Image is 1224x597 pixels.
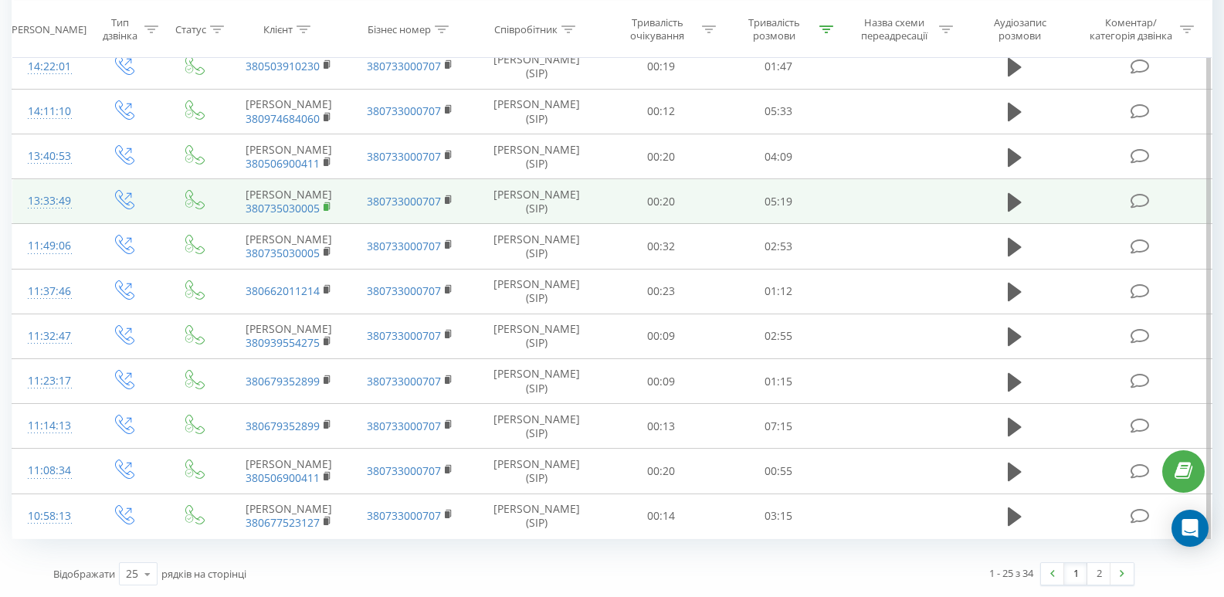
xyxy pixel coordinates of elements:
[367,508,441,523] a: 380733000707
[228,224,350,269] td: [PERSON_NAME]
[263,22,293,36] div: Клієнт
[368,22,431,36] div: Бізнес номер
[28,501,72,531] div: 10:58:13
[602,179,720,224] td: 00:20
[246,515,320,530] a: 380677523127
[720,359,837,404] td: 01:15
[471,494,602,538] td: [PERSON_NAME] (SIP)
[28,276,72,307] div: 11:37:46
[228,449,350,494] td: [PERSON_NAME]
[471,179,602,224] td: [PERSON_NAME] (SIP)
[367,463,441,478] a: 380733000707
[471,134,602,179] td: [PERSON_NAME] (SIP)
[100,16,140,42] div: Тип дзвінка
[602,449,720,494] td: 00:20
[720,179,837,224] td: 05:19
[602,224,720,269] td: 00:32
[471,314,602,358] td: [PERSON_NAME] (SIP)
[367,149,441,164] a: 380733000707
[602,134,720,179] td: 00:20
[126,566,138,582] div: 25
[720,224,837,269] td: 02:53
[246,335,320,350] a: 380939554275
[246,419,320,433] a: 380679352899
[28,411,72,441] div: 11:14:13
[28,231,72,261] div: 11:49:06
[471,449,602,494] td: [PERSON_NAME] (SIP)
[602,359,720,404] td: 00:09
[367,59,441,73] a: 380733000707
[1087,563,1110,585] a: 2
[53,567,115,581] span: Відображати
[246,283,320,298] a: 380662011214
[367,374,441,388] a: 380733000707
[8,22,86,36] div: [PERSON_NAME]
[494,22,558,36] div: Співробітник
[228,89,350,134] td: [PERSON_NAME]
[471,404,602,449] td: [PERSON_NAME] (SIP)
[602,494,720,538] td: 00:14
[972,16,1067,42] div: Аудіозапис розмови
[720,494,837,538] td: 03:15
[471,359,602,404] td: [PERSON_NAME] (SIP)
[471,44,602,89] td: [PERSON_NAME] (SIP)
[602,269,720,314] td: 00:23
[720,449,837,494] td: 00:55
[720,404,837,449] td: 07:15
[471,269,602,314] td: [PERSON_NAME] (SIP)
[853,16,935,42] div: Назва схеми переадресації
[246,246,320,260] a: 380735030005
[246,374,320,388] a: 380679352899
[1171,510,1209,547] div: Open Intercom Messenger
[161,567,246,581] span: рядків на сторінці
[228,179,350,224] td: [PERSON_NAME]
[720,314,837,358] td: 02:55
[246,111,320,126] a: 380974684060
[367,283,441,298] a: 380733000707
[367,239,441,253] a: 380733000707
[28,52,72,82] div: 14:22:01
[720,269,837,314] td: 01:12
[602,44,720,89] td: 00:19
[616,16,698,42] div: Тривалість очікування
[989,565,1033,581] div: 1 - 25 з 34
[175,22,206,36] div: Статус
[228,494,350,538] td: [PERSON_NAME]
[367,194,441,209] a: 380733000707
[367,103,441,118] a: 380733000707
[367,419,441,433] a: 380733000707
[720,44,837,89] td: 01:47
[471,89,602,134] td: [PERSON_NAME] (SIP)
[246,201,320,215] a: 380735030005
[28,186,72,216] div: 13:33:49
[28,366,72,396] div: 11:23:17
[228,134,350,179] td: [PERSON_NAME]
[1086,16,1176,42] div: Коментар/категорія дзвінка
[602,314,720,358] td: 00:09
[246,59,320,73] a: 380503910230
[602,404,720,449] td: 00:13
[734,16,815,42] div: Тривалість розмови
[246,470,320,485] a: 380506900411
[1064,563,1087,585] a: 1
[246,156,320,171] a: 380506900411
[602,89,720,134] td: 00:12
[471,224,602,269] td: [PERSON_NAME] (SIP)
[28,321,72,351] div: 11:32:47
[228,314,350,358] td: [PERSON_NAME]
[367,328,441,343] a: 380733000707
[28,97,72,127] div: 14:11:10
[28,456,72,486] div: 11:08:34
[720,89,837,134] td: 05:33
[720,134,837,179] td: 04:09
[28,141,72,171] div: 13:40:53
